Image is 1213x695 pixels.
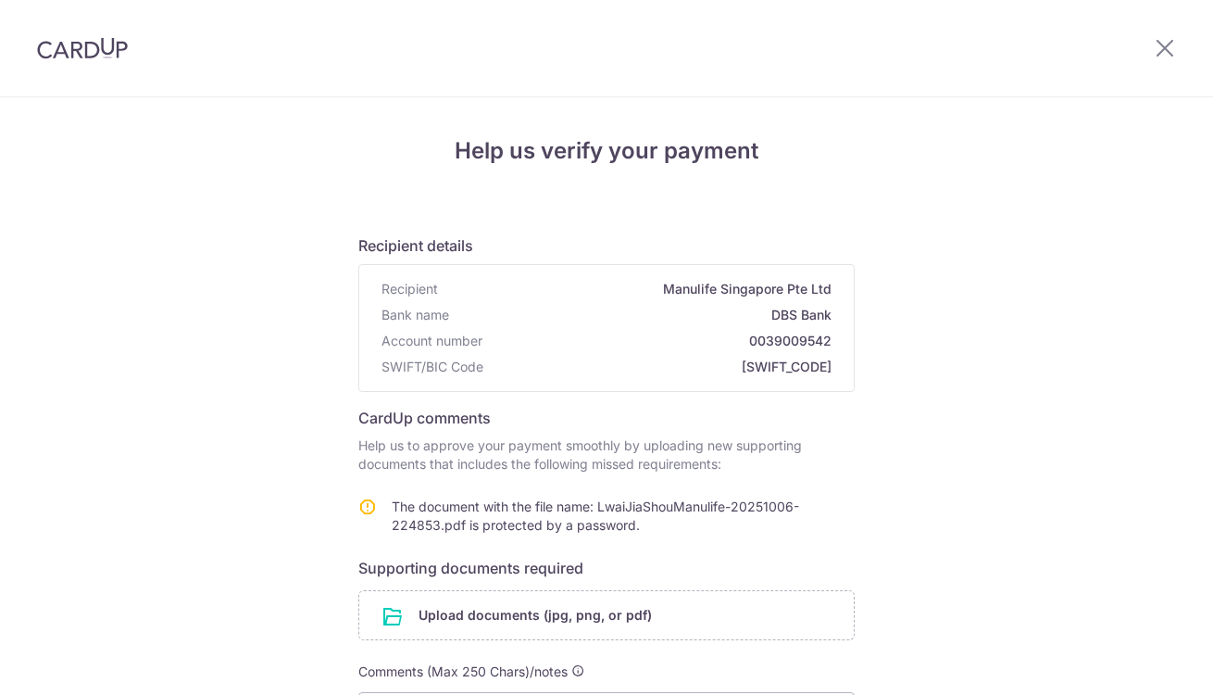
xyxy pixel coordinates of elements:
[392,499,799,533] span: The document with the file name: LwaiJiaShouManulife-20251006-224853.pdf is protected by a password.
[381,280,438,298] span: Recipient
[456,306,832,324] span: DBS Bank
[490,332,832,350] span: 0039009542
[358,590,855,640] div: Upload documents (jpg, png, or pdf)
[491,358,832,376] span: [SWIFT_CODE]
[358,557,855,579] h6: Supporting documents required
[358,663,568,679] span: Comments (Max 250 Chars)/notes
[445,280,832,298] span: Manulife Singapore Pte Ltd
[358,436,855,474] p: Help us to approve your payment smoothly by uploading new supporting documents that includes the ...
[381,358,483,376] span: SWIFT/BIC Code
[358,134,855,168] h4: Help us verify your payment
[358,234,855,257] h6: Recipient details
[37,37,128,59] img: CardUp
[381,332,482,350] span: Account number
[358,407,855,429] h6: CardUp comments
[381,306,449,324] span: Bank name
